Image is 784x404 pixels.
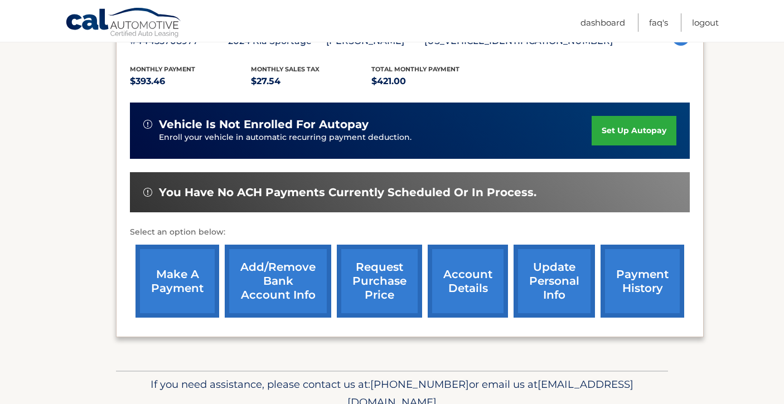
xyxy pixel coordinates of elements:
[514,245,595,318] a: update personal info
[225,245,331,318] a: Add/Remove bank account info
[371,65,459,73] span: Total Monthly Payment
[159,132,592,144] p: Enroll your vehicle in automatic recurring payment deduction.
[592,116,676,145] a: set up autopay
[130,74,251,89] p: $393.46
[143,120,152,129] img: alert-white.svg
[370,378,469,391] span: [PHONE_NUMBER]
[130,65,195,73] span: Monthly Payment
[337,245,422,318] a: request purchase price
[580,13,625,32] a: Dashboard
[692,13,719,32] a: Logout
[649,13,668,32] a: FAQ's
[428,245,508,318] a: account details
[135,245,219,318] a: make a payment
[159,118,369,132] span: vehicle is not enrolled for autopay
[143,188,152,197] img: alert-white.svg
[159,186,536,199] span: You have no ACH payments currently scheduled or in process.
[65,7,182,40] a: Cal Automotive
[601,245,684,318] a: payment history
[251,65,320,73] span: Monthly sales Tax
[371,74,492,89] p: $421.00
[130,226,690,239] p: Select an option below:
[251,74,372,89] p: $27.54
